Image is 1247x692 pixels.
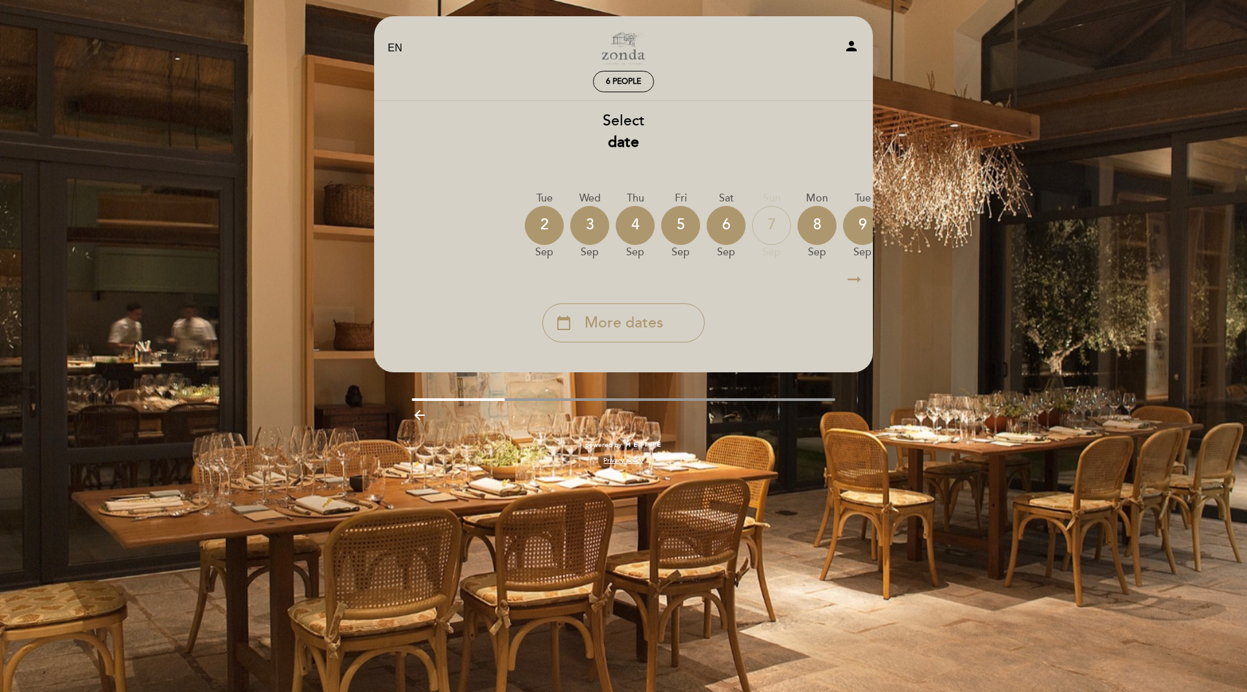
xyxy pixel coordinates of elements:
i: arrow_right_alt [844,266,864,294]
div: Wed [570,191,609,206]
a: powered by [585,441,662,450]
span: 6 people [606,77,641,86]
i: arrow_backward [412,407,427,423]
div: 5 [661,206,700,245]
div: Sep [525,245,564,260]
div: 7 [752,206,791,245]
div: Select [373,110,874,153]
div: Sep [752,245,791,260]
div: 3 [570,206,609,245]
span: powered by [585,441,622,450]
div: Mon [798,191,837,206]
div: 8 [798,206,837,245]
div: Sep [616,245,655,260]
div: 9 [843,206,882,245]
div: Sep [798,245,837,260]
div: Sep [661,245,700,260]
div: Tue [525,191,564,206]
div: Sep [707,245,746,260]
img: MEITRE [625,442,662,448]
div: 2 [525,206,564,245]
div: Thu [616,191,655,206]
a: Zonda by [PERSON_NAME] [542,31,705,66]
div: Tue [843,191,882,206]
span: More dates [585,313,663,334]
div: Sep [570,245,609,260]
button: person [844,38,859,58]
a: Privacy policy [603,456,643,465]
div: Sat [707,191,746,206]
i: person [844,38,859,54]
div: Sep [843,245,882,260]
div: Fri [661,191,700,206]
b: date [608,133,639,151]
div: Sun [752,191,791,206]
i: calendar_today [556,312,572,334]
div: 6 [707,206,746,245]
div: 4 [616,206,655,245]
